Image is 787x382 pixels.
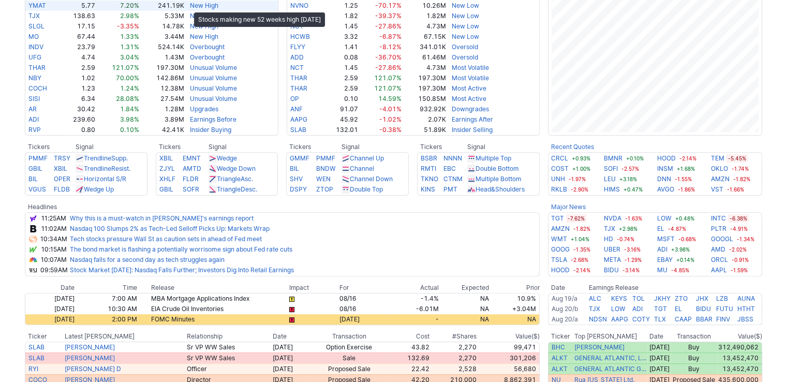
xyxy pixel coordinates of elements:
a: Most Volatile [452,64,489,71]
a: BIL [28,175,38,183]
a: HTHT [737,305,755,313]
span: 121.07% [374,74,402,82]
td: 1.02 [60,73,96,83]
a: Stock Market [DATE]: Nasdaq Falls Further; Investors Dig Into Retail Earnings [70,266,294,274]
a: TGT [551,213,564,224]
a: Overbought [190,43,225,51]
td: 1.28M [140,104,184,114]
a: NVDA [604,213,621,224]
span: -0.38% [379,126,402,134]
a: TriangleDesc. [217,185,257,193]
span: +0.47% [622,185,644,194]
a: Insider Selling [452,126,493,134]
a: AAPG [611,315,628,323]
a: AMZN [711,174,730,184]
span: Trendline [84,165,111,172]
span: -27.86% [375,64,402,71]
a: GBIL [28,165,42,172]
a: Most Volatile [452,74,489,82]
td: 2.59 [323,83,359,94]
span: 1.24% [120,84,139,92]
a: AAPL [711,265,727,275]
a: TJX [589,305,600,313]
a: New Low [452,22,479,30]
a: NVNO [290,2,308,9]
a: TriangleAsc. [217,175,253,183]
span: 3.04% [120,53,139,61]
td: 4.74 [60,52,96,63]
a: Aug 20/a [552,315,578,323]
a: UFG [28,53,41,61]
span: -3.35% [117,22,139,30]
a: New High [190,33,218,40]
a: Channel Up [350,154,384,162]
a: New Low [452,2,479,9]
a: COST [551,164,569,174]
span: -5.45% [726,154,748,163]
span: -2.57% [620,165,641,173]
a: EBAY [657,255,673,265]
a: HCWB [290,33,310,40]
a: The bond market is flashing a potentially worrisome sign about Fed rate cuts [70,245,292,253]
a: NBY [28,74,41,82]
a: Unusual Volume [190,95,237,102]
span: -2.14% [678,154,698,163]
th: Signal [208,142,278,152]
a: GOOG [551,244,570,255]
a: LEU [604,174,616,184]
a: EL [674,305,681,313]
a: AMTD [183,165,201,172]
td: 10.26M [402,1,447,11]
a: THAR [290,74,307,82]
a: SHV [290,175,303,183]
a: Aug 19/a [552,295,577,302]
span: +3.18% [618,175,638,183]
a: YMAT [28,2,46,9]
span: +0.10% [625,154,645,163]
a: LOW [611,305,626,313]
td: 0.08 [323,52,359,63]
td: 23.79 [60,42,96,52]
a: WEN [316,175,330,183]
a: SOFI [604,164,618,174]
a: Most Active [452,95,486,102]
a: EBC [443,165,456,172]
a: ALKT [552,354,568,362]
a: ADI [657,244,667,255]
td: 3.89M [140,114,184,125]
a: TJX [28,12,40,20]
a: New High [190,2,218,9]
th: Tickers [156,142,209,152]
td: 1.82 [323,11,359,21]
a: New Low [452,33,479,40]
td: 51.89K [402,125,447,136]
a: Wedge Down [217,165,256,172]
a: Most Active [452,84,486,92]
a: META [604,255,621,265]
a: INDV [28,43,43,51]
td: 932.92K [402,104,447,114]
a: SLAB [290,126,306,134]
a: Nasdaq 100 Slumps 2% as Tech-Led Selloff Picks Up: Markets Wrap [70,225,270,232]
a: BIDU [695,305,710,313]
a: ADD [290,53,304,61]
a: LZB [716,295,728,302]
td: 1.25 [323,1,359,11]
a: SISI [28,95,40,102]
a: HOOD [551,265,570,275]
span: 121.07% [374,84,402,92]
a: Wedge [217,154,237,162]
a: TJX [604,224,615,234]
a: TSLA [551,255,567,265]
a: XBIL [159,154,173,162]
span: 121.07% [112,64,139,71]
td: 3.44M [140,32,184,42]
a: EL [657,224,664,234]
td: 45.92 [323,114,359,125]
span: -1.55% [673,175,693,183]
th: Tickers [25,142,75,152]
a: AMD [711,244,725,255]
a: Earnings After [452,115,493,123]
a: Unusual Volume [190,74,237,82]
td: 142.86M [140,73,184,83]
